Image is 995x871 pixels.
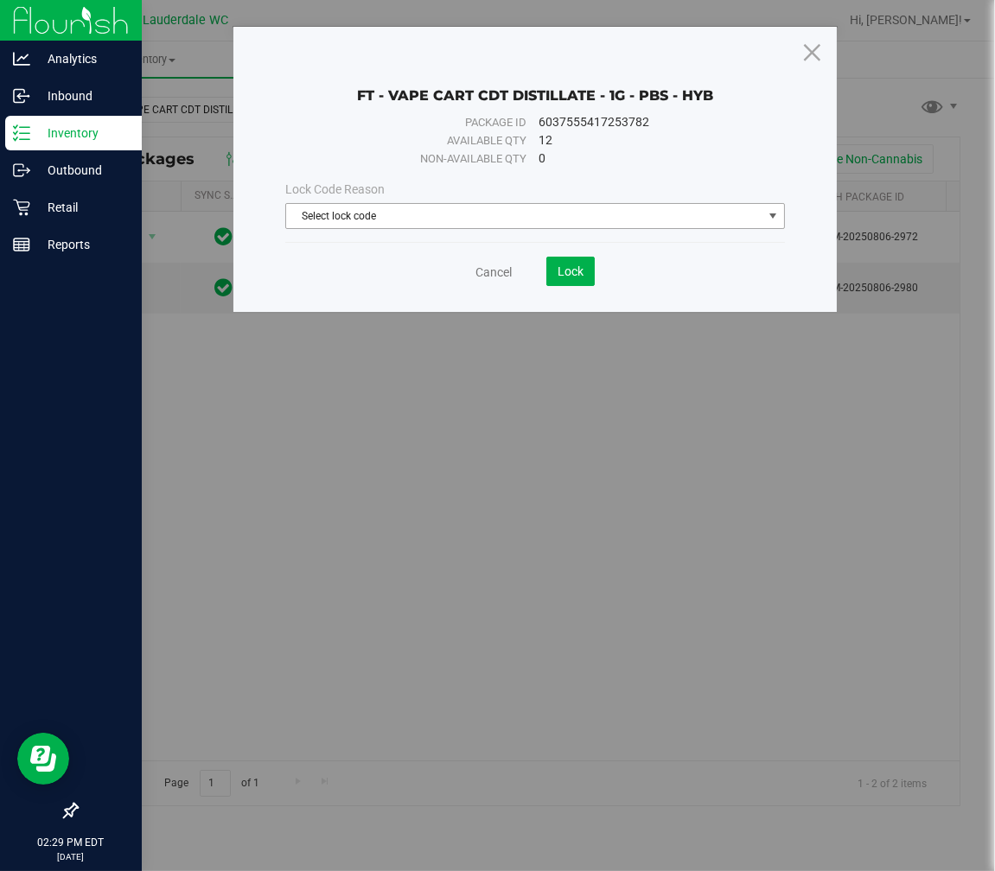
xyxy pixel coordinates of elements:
div: 6037555417253782 [539,113,763,131]
p: Retail [30,197,134,218]
span: Lock Code Reason [285,182,385,196]
span: select [762,204,784,228]
p: Analytics [30,48,134,69]
p: Inbound [30,86,134,106]
p: Outbound [30,160,134,181]
p: Reports [30,234,134,255]
inline-svg: Inbound [13,87,30,105]
a: Cancel [475,264,512,281]
p: Inventory [30,123,134,143]
inline-svg: Retail [13,199,30,216]
div: Non-available qty [307,150,526,168]
div: FT - VAPE CART CDT DISTILLATE - 1G - PBS - HYB [285,61,785,105]
span: Select lock code [286,204,762,228]
inline-svg: Inventory [13,124,30,142]
div: 12 [539,131,763,149]
p: [DATE] [8,850,134,863]
inline-svg: Outbound [13,162,30,179]
inline-svg: Reports [13,236,30,253]
div: Package ID [307,114,526,131]
div: Available qty [307,132,526,149]
span: Lock [558,264,584,278]
button: Lock [546,257,595,286]
iframe: Resource center [17,733,69,785]
p: 02:29 PM EDT [8,835,134,850]
inline-svg: Analytics [13,50,30,67]
div: 0 [539,149,763,168]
